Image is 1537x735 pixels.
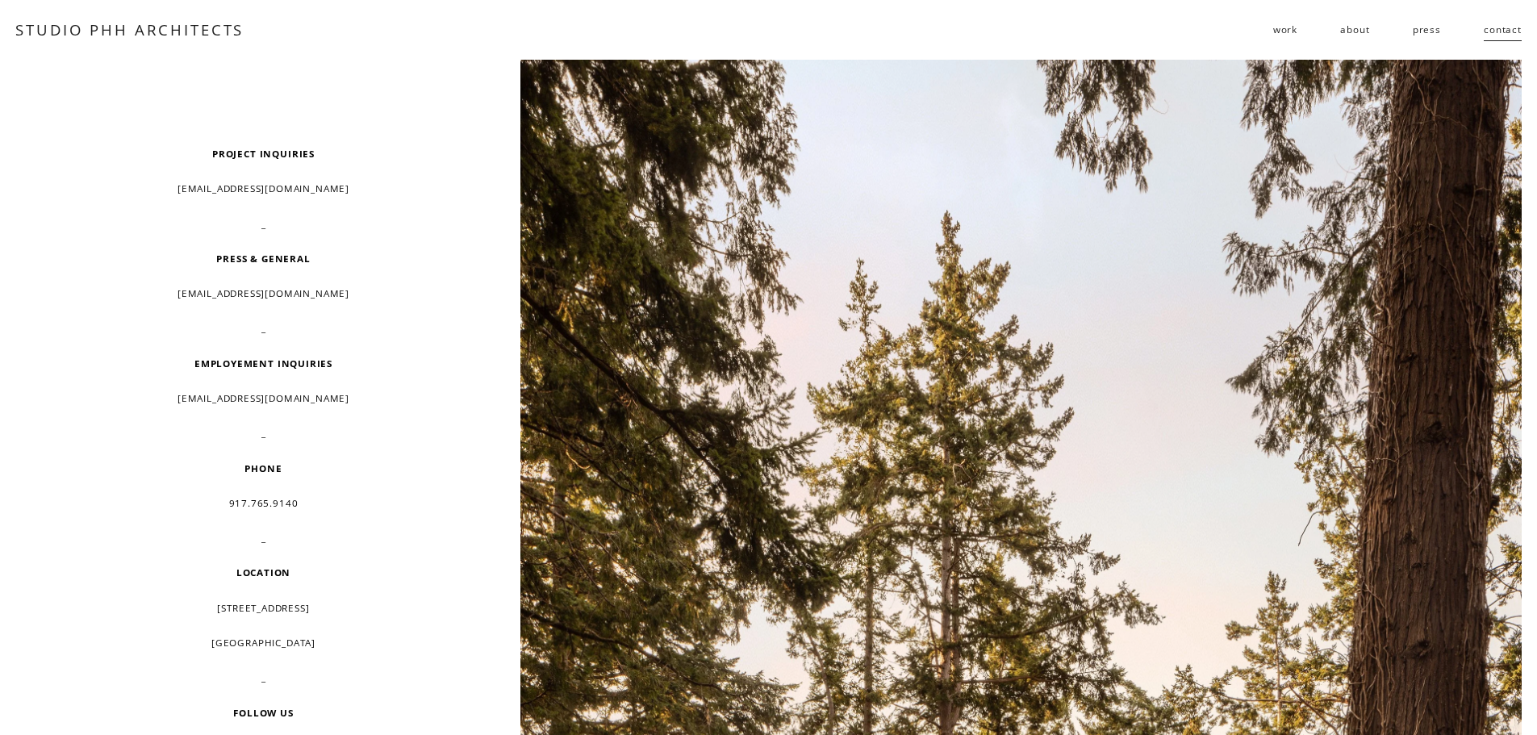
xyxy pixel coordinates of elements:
[78,282,448,305] p: [EMAIL_ADDRESS][DOMAIN_NAME]
[212,147,315,160] strong: PROJECT INQUIRIES
[78,596,448,620] p: [STREET_ADDRESS]
[78,491,448,515] p: 917.765.9140
[244,461,282,474] strong: PHONE
[194,357,332,370] strong: EMPLOYEMENT INQUIRIES
[1484,17,1522,43] a: contact
[15,19,244,40] a: STUDIO PHH ARCHITECTS
[236,566,291,578] strong: LOCATION
[233,706,293,719] strong: FOLLOW US
[78,316,448,340] p: _
[1273,18,1297,41] span: work
[78,526,448,549] p: _
[78,386,448,410] p: [EMAIL_ADDRESS][DOMAIN_NAME]
[78,177,448,200] p: [EMAIL_ADDRESS][DOMAIN_NAME]
[1413,17,1441,43] a: press
[78,212,448,236] p: _
[78,631,448,654] p: [GEOGRAPHIC_DATA]
[78,421,448,445] p: _
[78,666,448,689] p: _
[1340,17,1369,43] a: about
[216,252,310,265] strong: PRESS & GENERAL
[1273,17,1297,43] a: folder dropdown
